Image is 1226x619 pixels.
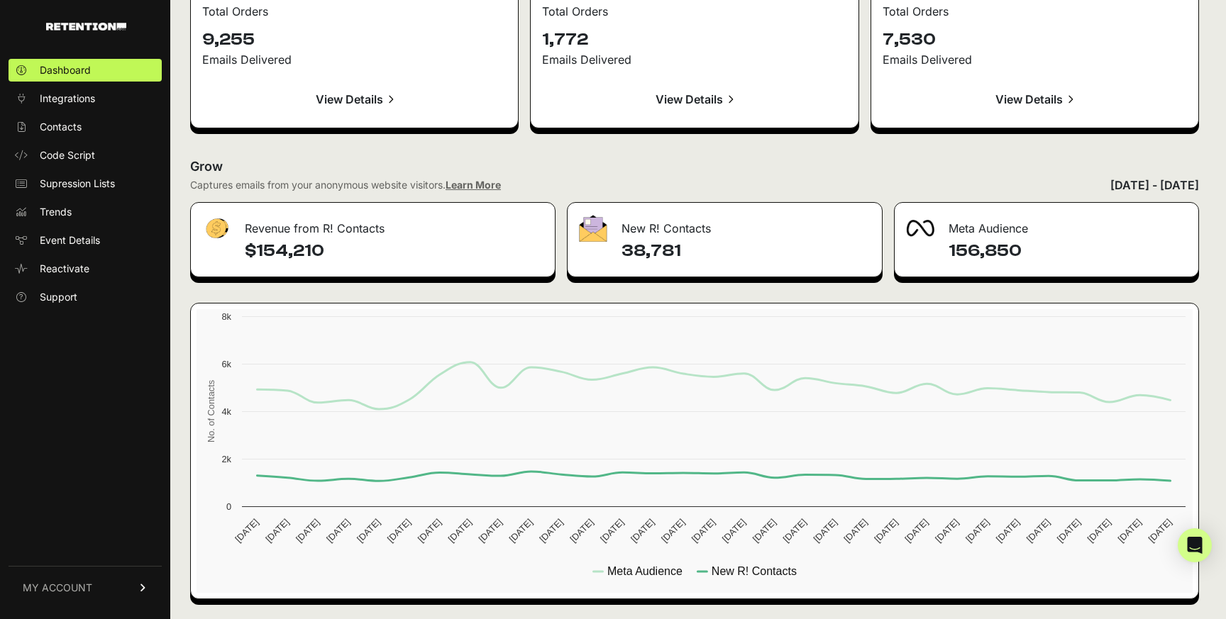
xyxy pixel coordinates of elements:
a: Support [9,286,162,308]
text: [DATE] [781,517,809,545]
text: [DATE] [446,517,474,545]
div: Meta Audience [895,203,1198,245]
text: [DATE] [263,517,291,545]
text: [DATE] [963,517,991,545]
span: Contacts [40,120,82,134]
p: 1,772 [542,28,846,51]
span: Dashboard [40,63,91,77]
a: Trends [9,201,162,223]
text: [DATE] [872,517,900,545]
div: Emails Delivered [542,51,846,68]
text: [DATE] [416,517,443,545]
text: [DATE] [537,517,565,545]
img: Retention.com [46,23,126,30]
div: Emails Delivered [202,51,507,68]
img: fa-meta-2f981b61bb99beabf952f7030308934f19ce035c18b003e963880cc3fabeebb7.png [906,220,934,237]
span: Supression Lists [40,177,115,191]
text: [DATE] [751,517,778,545]
span: Trends [40,205,72,219]
img: fa-envelope-19ae18322b30453b285274b1b8af3d052b27d846a4fbe8435d1a52b978f639a2.png [579,215,607,242]
p: 9,255 [202,28,507,51]
text: [DATE] [1025,517,1052,545]
text: [DATE] [629,517,656,545]
div: Total Orders [542,3,846,20]
a: Dashboard [9,59,162,82]
h2: Grow [190,157,1199,177]
div: Emails Delivered [883,51,1187,68]
div: Total Orders [202,3,507,20]
text: Meta Audience [607,565,683,577]
a: View Details [542,82,846,116]
text: [DATE] [1055,517,1083,545]
div: [DATE] - [DATE] [1110,177,1199,194]
a: View Details [202,82,507,116]
text: [DATE] [720,517,748,545]
text: [DATE] [811,517,839,545]
a: Supression Lists [9,172,162,195]
a: Contacts [9,116,162,138]
text: [DATE] [659,517,687,545]
img: fa-dollar-13500eef13a19c4ab2b9ed9ad552e47b0d9fc28b02b83b90ba0e00f96d6372e9.png [202,215,231,242]
div: Open Intercom Messenger [1178,528,1212,562]
a: Integrations [9,87,162,110]
span: Support [40,290,77,304]
div: New R! Contacts [568,203,881,245]
text: [DATE] [233,517,260,545]
text: [DATE] [507,517,534,545]
text: [DATE] [994,517,1022,545]
text: [DATE] [324,517,352,545]
text: [DATE] [598,517,626,545]
h4: $154,210 [245,240,543,262]
text: New R! Contacts [712,565,797,577]
text: [DATE] [1146,517,1173,545]
text: [DATE] [902,517,930,545]
text: [DATE] [477,517,504,545]
span: Code Script [40,148,95,162]
text: [DATE] [294,517,321,545]
span: MY ACCOUNT [23,581,92,595]
h4: 38,781 [622,240,870,262]
a: Reactivate [9,257,162,280]
text: [DATE] [933,517,961,545]
a: View Details [883,82,1187,116]
a: Event Details [9,229,162,252]
a: Learn More [446,179,501,191]
p: 7,530 [883,28,1187,51]
text: [DATE] [355,517,382,545]
span: Integrations [40,91,95,106]
text: 4k [221,406,231,417]
text: [DATE] [1115,517,1143,545]
text: [DATE] [690,517,717,545]
text: [DATE] [385,517,413,545]
a: MY ACCOUNT [9,566,162,609]
text: 2k [221,454,231,464]
div: Total Orders [883,3,1187,20]
text: 8k [221,311,231,322]
text: [DATE] [1086,517,1113,545]
div: Revenue from R! Contacts [191,203,555,245]
text: 6k [221,359,231,369]
span: Reactivate [40,262,89,276]
text: No. of Contacts [206,380,216,442]
text: [DATE] [568,517,595,545]
a: Code Script [9,144,162,167]
div: Captures emails from your anonymous website visitors. [190,178,501,192]
text: 0 [226,501,231,512]
text: [DATE] [841,517,869,545]
span: Event Details [40,233,100,247]
h4: 156,850 [949,240,1187,262]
